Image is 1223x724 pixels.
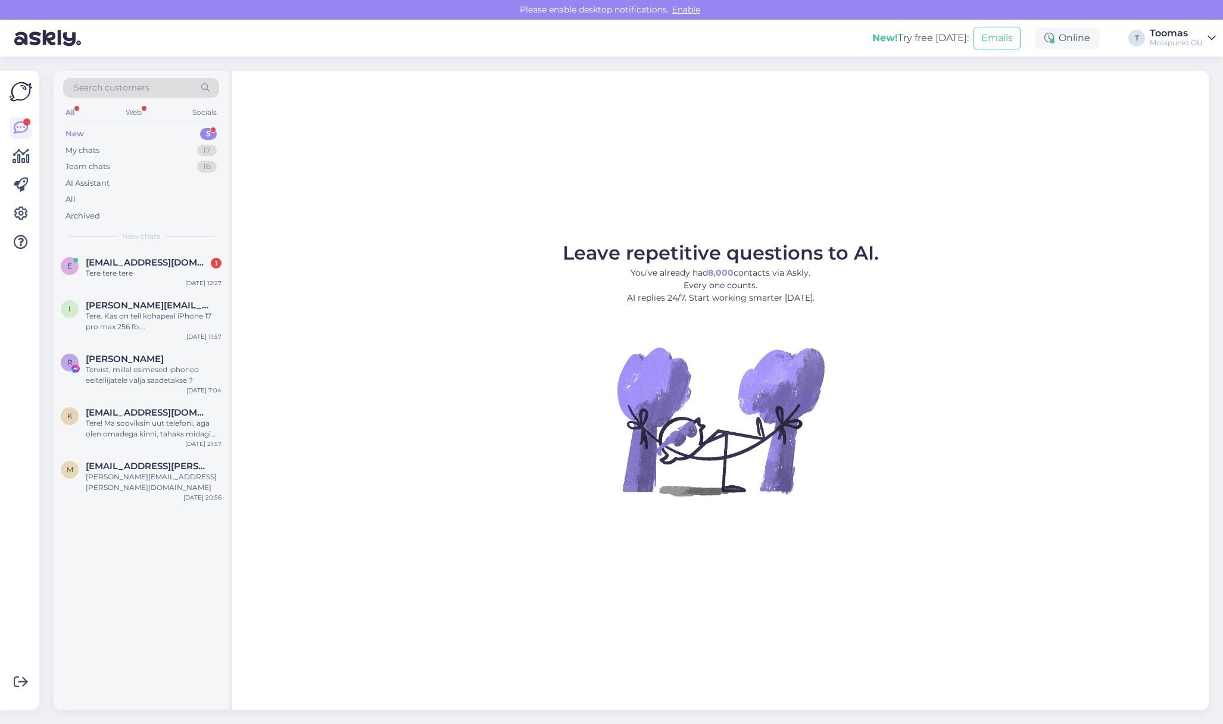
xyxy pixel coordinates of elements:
div: [DATE] 20:56 [183,493,221,502]
span: kunozifier@gmail.com [86,407,210,418]
span: i [68,304,71,313]
span: Enable [669,4,704,15]
img: No Chat active [613,314,828,528]
div: [PERSON_NAME][EMAIL_ADDRESS][PERSON_NAME][DOMAIN_NAME] [86,472,221,493]
div: Socials [190,105,219,120]
div: Try free [DATE]: [872,31,969,45]
div: New [65,128,84,140]
span: Reiko Reinau [86,354,164,364]
b: 8,000 [708,267,734,278]
span: edvinkristofor21@gmail.com [86,257,210,268]
div: All [65,194,76,205]
div: [DATE] 21:57 [185,439,221,448]
div: Toomas [1150,29,1203,38]
div: T [1128,30,1145,46]
div: Web [123,105,144,120]
span: Search customers [74,82,149,94]
span: m [67,465,73,474]
div: 1 [211,258,221,269]
span: Leave repetitive questions to AI. [563,241,879,264]
div: [DATE] 7:04 [186,386,221,395]
div: Team chats [65,161,110,173]
span: k [67,411,73,420]
div: 16 [197,161,217,173]
div: Tere! Ma sooviksin uut telefoni, aga olen omadega kinni, tahaks midagi mis on kõrgem kui 60hz ekr... [86,418,221,439]
span: igor.jelfimov@gmail.com [86,300,210,311]
div: All [63,105,77,120]
div: 5 [200,128,217,140]
div: 17 [197,145,217,157]
div: Tervist, millal esimesed iphoned eeltellijatele välja saadetakse ? [86,364,221,386]
div: My chats [65,145,99,157]
div: Mobipunkt OÜ [1150,38,1203,48]
span: R [67,358,73,367]
div: Tere. Kas on teil kohapeal iPhone 17 pro max 256 fb. [GEOGRAPHIC_DATA]? [86,311,221,332]
b: New! [872,32,898,43]
img: Askly Logo [10,80,32,103]
div: Online [1035,27,1100,49]
div: [DATE] 11:57 [186,332,221,341]
div: Archived [65,210,100,222]
a: ToomasMobipunkt OÜ [1150,29,1216,48]
div: [DATE] 12:27 [185,279,221,288]
span: monika.aedma@gmail.com [86,461,210,472]
p: You’ve already had contacts via Askly. Every one counts. AI replies 24/7. Start working smarter [... [563,267,879,304]
span: New chats [122,231,160,242]
span: e [67,261,72,270]
div: Tere tere tere [86,268,221,279]
div: AI Assistant [65,177,110,189]
button: Emails [974,27,1021,49]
